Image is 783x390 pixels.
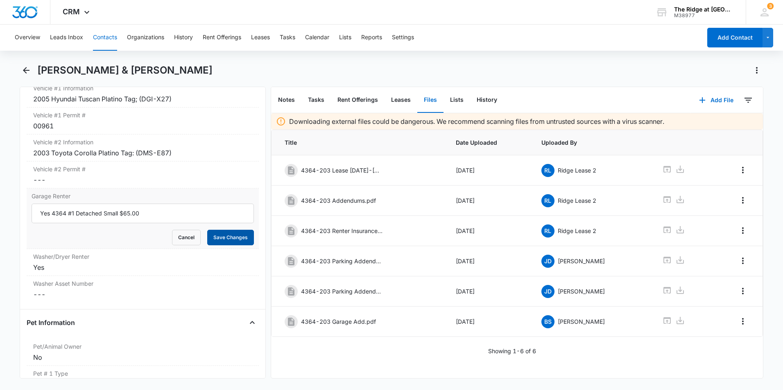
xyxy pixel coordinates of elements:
[392,25,414,51] button: Settings
[446,155,532,186] td: [DATE]
[488,347,536,355] p: Showing 1-6 of 6
[285,138,436,147] span: Title
[736,285,749,298] button: Overflow Menu
[541,255,554,268] span: JD
[27,339,259,366] div: Pet/Animal OwnerNo
[446,246,532,276] td: [DATE]
[33,262,252,272] div: Yes
[417,87,444,113] button: Files
[736,315,749,328] button: Overflow Menu
[541,164,554,177] span: RL
[305,25,329,51] button: Calendar
[27,108,259,134] div: Vehicle #1 Permit #00961
[27,276,259,303] div: Washer Asset Number---
[736,224,749,237] button: Overflow Menu
[33,289,252,299] dd: ---
[446,307,532,337] td: [DATE]
[558,226,596,235] p: Ridge Lease 2
[33,138,252,146] label: Vehicle #2 Information
[541,315,554,328] span: BS
[33,84,252,92] label: Vehicle #1 Information
[301,287,383,296] p: 4364-203 Parking Addendum.pdf
[203,25,241,51] button: Rent Offerings
[15,25,40,51] button: Overview
[558,257,605,265] p: [PERSON_NAME]
[272,87,301,113] button: Notes
[207,230,254,245] button: Save Changes
[33,342,252,351] label: Pet/Animal Owner
[541,194,554,207] span: RL
[33,121,252,131] div: 00961
[289,117,664,126] p: Downloading external files could be dangerous. We recommend scanning files from untrusted sources...
[93,25,117,51] button: Contacts
[558,287,605,296] p: [PERSON_NAME]
[444,87,470,113] button: Lists
[63,7,80,16] span: CRM
[750,64,763,77] button: Actions
[33,175,252,185] dd: ---
[301,166,383,175] p: 4364-203 Lease [DATE]-[DATE].pdf
[33,252,252,261] label: Washer/Dryer Renter
[736,164,749,177] button: Overflow Menu
[37,64,213,76] h1: [PERSON_NAME] & [PERSON_NAME]
[33,148,252,158] div: 2003 Toyota Corolla Platino Tag: (DMS-E87)
[251,25,270,51] button: Leases
[691,90,742,110] button: Add File
[339,25,351,51] button: Lists
[33,94,252,104] div: 2005 Hyundai Tuscan Platino Tag; (DGI-X27)
[385,87,417,113] button: Leases
[558,196,596,205] p: Ridge Lease 2
[446,216,532,246] td: [DATE]
[707,28,763,47] button: Add Contact
[301,257,383,265] p: 4364-203 Parking Addendum.pdf
[280,25,295,51] button: Tasks
[301,226,383,235] p: 4364-203 Renter Insurance.pdf
[33,369,252,378] label: Pet # 1 Type
[541,285,554,298] span: JD
[331,87,385,113] button: Rent Offerings
[541,224,554,238] span: RL
[32,192,254,200] label: Garage Renter
[27,134,259,161] div: Vehicle #2 Information2003 Toyota Corolla Platino Tag: (DMS-E87)
[301,196,376,205] p: 4364-203 Addendums.pdf
[27,161,259,188] div: Vehicle #2 Permit #---
[301,317,376,326] p: 4364-203 Garage Add.pdf
[446,186,532,216] td: [DATE]
[361,25,382,51] button: Reports
[541,138,643,147] span: Uploaded By
[558,166,596,175] p: Ridge Lease 2
[674,6,734,13] div: account name
[736,194,749,207] button: Overflow Menu
[20,64,32,77] button: Back
[456,138,522,147] span: Date Uploaded
[33,165,252,173] label: Vehicle #2 Permit #
[674,13,734,18] div: account id
[172,230,201,245] button: Cancel
[27,249,259,276] div: Washer/Dryer RenterYes
[33,111,252,119] label: Vehicle #1 Permit #
[32,204,254,223] input: Garage Renter
[446,276,532,307] td: [DATE]
[470,87,504,113] button: History
[558,317,605,326] p: [PERSON_NAME]
[33,279,252,288] label: Washer Asset Number
[767,3,774,9] div: notifications count
[174,25,193,51] button: History
[301,87,331,113] button: Tasks
[767,3,774,9] span: 3
[742,94,755,107] button: Filters
[736,254,749,267] button: Overflow Menu
[246,316,259,329] button: Close
[33,352,252,362] div: No
[27,81,259,108] div: Vehicle #1 Information2005 Hyundai Tuscan Platino Tag; (DGI-X27)
[27,318,75,327] h4: Pet Information
[127,25,164,51] button: Organizations
[50,25,83,51] button: Leads Inbox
